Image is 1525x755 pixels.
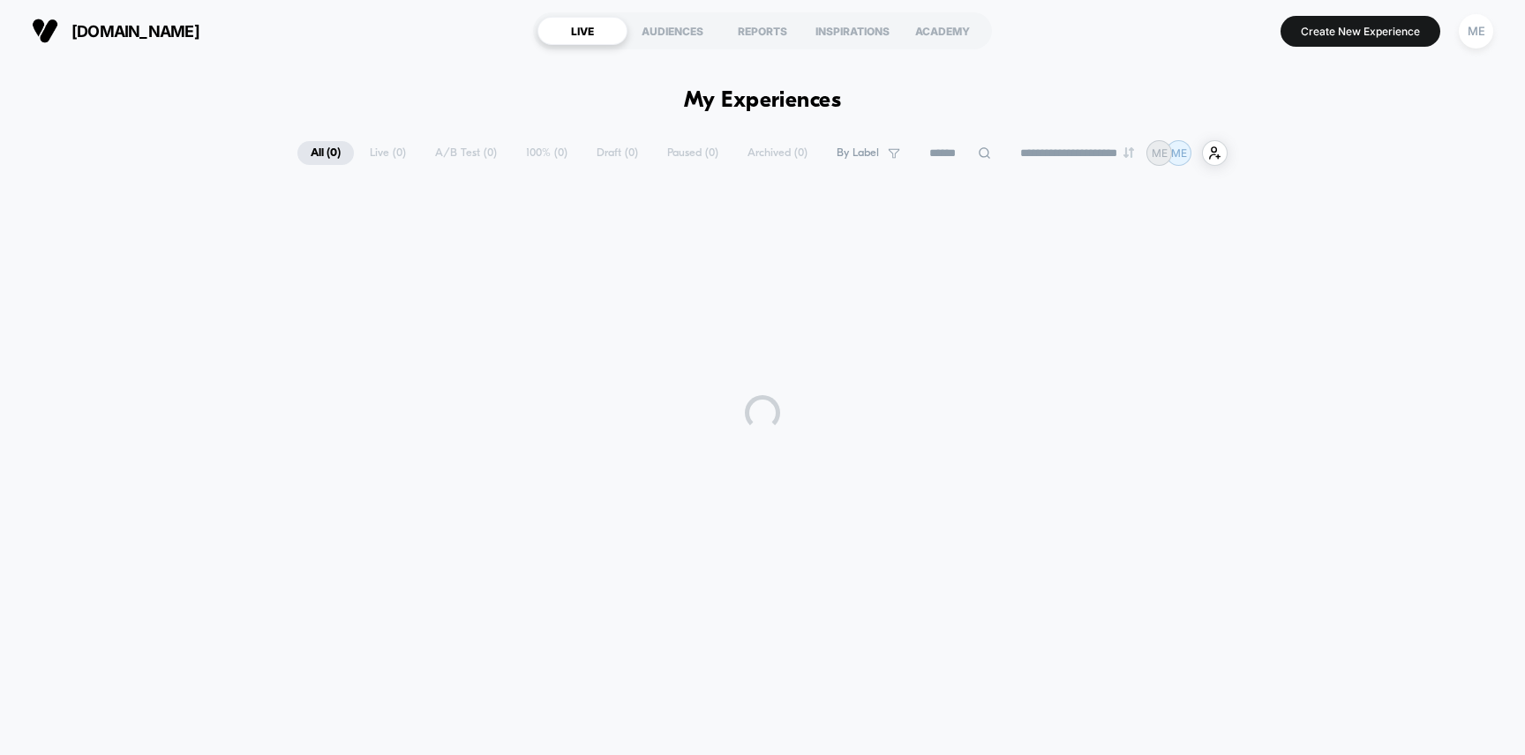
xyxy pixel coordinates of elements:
div: INSPIRATIONS [808,17,898,45]
p: ME [1171,146,1187,160]
button: ME [1454,13,1499,49]
img: end [1123,147,1134,158]
div: AUDIENCES [627,17,717,45]
p: ME [1152,146,1168,160]
div: ME [1459,14,1493,49]
div: ACADEMY [898,17,988,45]
div: LIVE [537,17,627,45]
button: Create New Experience [1281,16,1440,47]
div: REPORTS [717,17,808,45]
button: [DOMAIN_NAME] [26,17,205,45]
span: All ( 0 ) [297,141,354,165]
span: [DOMAIN_NAME] [71,22,199,41]
img: Visually logo [32,18,58,44]
h1: My Experiences [684,88,842,114]
span: By Label [837,146,879,160]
